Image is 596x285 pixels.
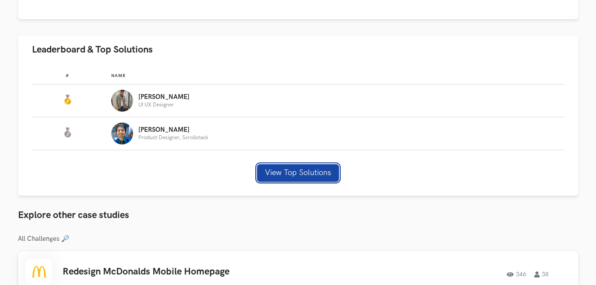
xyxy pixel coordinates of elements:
[18,235,578,243] h3: All Challenges 🔎
[62,127,73,138] img: Silver Medal
[257,164,339,182] button: View Top Solutions
[111,123,133,144] img: Profile photo
[534,271,549,278] span: 38
[18,210,578,221] h3: Explore other case studies
[138,127,208,134] p: [PERSON_NAME]
[63,266,311,278] h3: Redesign McDonalds Mobile Homepage
[138,102,190,108] p: UI UX Designer
[32,66,564,150] table: Leaderboard
[507,271,526,278] span: 346
[111,90,133,112] img: Profile photo
[18,36,578,63] button: Leaderboard & Top Solutions
[18,63,578,196] div: Leaderboard & Top Solutions
[138,94,190,101] p: [PERSON_NAME]
[138,135,208,141] p: Product Designer, Scrollstack
[111,73,126,78] span: Name
[62,95,73,105] img: Gold Medal
[66,73,69,78] span: #
[32,44,153,56] span: Leaderboard & Top Solutions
